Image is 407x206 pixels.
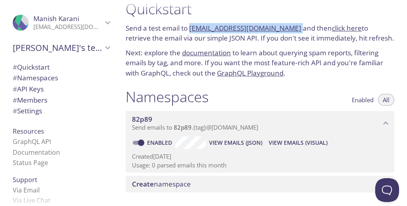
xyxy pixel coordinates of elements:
[132,152,388,161] p: Created [DATE]
[13,62,50,72] span: Quickstart
[6,37,116,58] div: Manish's team
[332,23,362,33] a: click here
[132,179,191,189] span: namespace
[126,88,209,106] h1: Namespaces
[6,10,116,36] div: Manish Karani
[347,94,378,106] button: Enabled
[269,138,328,148] span: View Emails (Visual)
[146,139,175,146] a: Enabled
[13,148,60,157] a: Documentation
[33,14,79,23] span: Manish Karani
[6,62,116,73] div: Quickstart
[266,136,331,149] button: View Emails (Visual)
[126,176,394,192] div: Create namespace
[132,123,258,131] span: Send emails to . {tag} @[DOMAIN_NAME]
[174,123,192,131] span: 82p89
[206,136,266,149] button: View Emails (JSON)
[13,158,48,167] a: Status Page
[13,95,17,105] span: #
[13,137,51,146] a: GraphQL API
[13,84,44,93] span: API Keys
[13,84,17,93] span: #
[6,95,116,106] div: Members
[126,48,394,78] p: Next: explore the to learn about querying spam reports, filtering emails by tag, and more. If you...
[126,111,394,136] div: 82p89 namespace
[132,115,152,124] span: 82p89
[6,105,116,117] div: Team Settings
[13,106,42,115] span: Settings
[13,73,58,82] span: Namespaces
[217,68,283,78] a: GraphQL Playground
[13,106,17,115] span: #
[6,84,116,95] div: API Keys
[13,95,47,105] span: Members
[6,72,116,84] div: Namespaces
[182,48,231,57] a: documentation
[13,175,37,184] span: Support
[33,23,103,31] p: [EMAIL_ADDRESS][DOMAIN_NAME]
[132,179,154,189] span: Create
[375,178,399,202] iframe: Help Scout Beacon - Open
[13,42,103,53] span: [PERSON_NAME]'s team
[13,127,44,136] span: Resources
[13,73,17,82] span: #
[378,94,394,106] button: All
[209,138,262,148] span: View Emails (JSON)
[126,23,394,43] p: Send a test email to and then to retrieve the email via our simple JSON API. If you don't see it ...
[132,161,388,169] p: Usage: 0 parsed emails this month
[189,23,301,33] a: [EMAIL_ADDRESS][DOMAIN_NAME]
[13,62,17,72] span: #
[13,186,40,194] a: Via Email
